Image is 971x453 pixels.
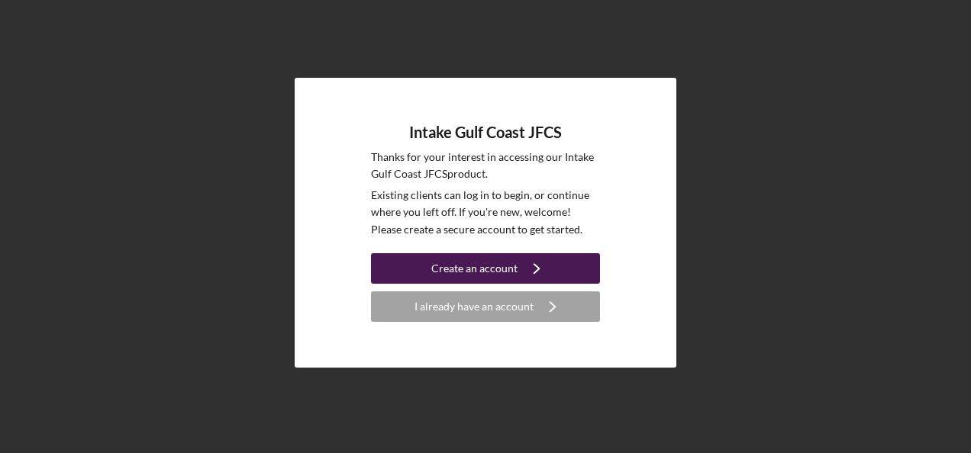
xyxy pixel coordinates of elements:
p: Thanks for your interest in accessing our Intake Gulf Coast JFCS product. [371,149,600,183]
p: Existing clients can log in to begin, or continue where you left off. If you're new, welcome! Ple... [371,187,600,238]
a: Create an account [371,253,600,288]
button: I already have an account [371,291,600,322]
h4: Intake Gulf Coast JFCS [409,124,562,141]
button: Create an account [371,253,600,284]
div: Create an account [431,253,518,284]
div: I already have an account [415,291,534,322]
